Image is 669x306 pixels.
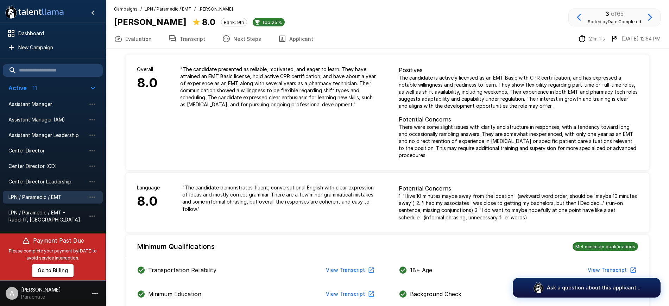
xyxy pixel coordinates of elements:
h6: 8.0 [137,191,160,212]
p: Potential Concerns [399,184,638,193]
p: Language [137,184,160,191]
span: Sorted by Date Completed [588,19,641,24]
div: The time between starting and completing the interview [578,35,605,43]
button: Evaluation [106,29,160,49]
p: 18+ Age [410,266,432,274]
button: View Transcript [585,264,638,277]
p: " The candidate presented as reliable, motivated, and eager to learn. They have attained an EMT B... [180,66,376,108]
h6: 8.0 [137,73,158,93]
p: 21m 11s [589,35,605,42]
p: [DATE] 12:54 PM [622,35,661,42]
span: / [140,6,142,13]
button: View Transcript [323,288,376,301]
div: The date and time when the interview was completed [611,35,661,43]
button: Ask a question about this applicant... [513,278,661,298]
p: Potential Concerns [399,115,638,124]
button: Next Steps [214,29,270,49]
u: Campaigns [114,6,138,12]
button: Applicant [270,29,322,49]
span: [PERSON_NAME] [198,6,233,13]
p: Minimum Education [148,290,201,298]
span: Met minimum qualifications [573,244,638,249]
p: Ask a question about this applicant... [547,284,640,291]
span: / [194,6,196,13]
p: Background Check [410,290,461,298]
b: 8.0 [202,17,215,27]
b: 3 [605,10,609,17]
button: View Transcript [323,264,376,277]
u: LPN / Paramedic / EMT [145,6,191,12]
p: Overall [137,66,158,73]
span: Rank: 9th [221,19,247,25]
p: " The candidate demonstrates fluent, conversational English with clear expression of ideas and mo... [182,184,376,212]
p: Transportation Reliability [148,266,216,274]
p: Positives [399,66,638,74]
p: The candidate is actively licensed as an EMT Basic with CPR certification, and has expressed a no... [399,74,638,110]
p: There were some slight issues with clarity and structure in responses, with a tendency toward lon... [399,124,638,159]
span: Top 25% [259,19,285,25]
span: of 65 [611,10,624,17]
h6: Minimum Qualifications [137,241,215,252]
p: 1. 'I live 10 minutes maybe away from the location.' (awkward word order; should be 'maybe 10 min... [399,193,638,221]
button: Transcript [160,29,214,49]
b: [PERSON_NAME] [114,17,187,27]
img: logo_glasses@2x.png [533,282,544,293]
